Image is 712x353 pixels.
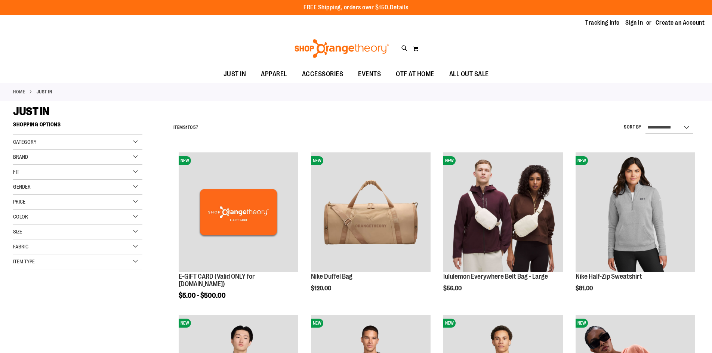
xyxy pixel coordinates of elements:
[179,152,298,273] a: E-GIFT CARD (Valid ONLY for ShopOrangetheory.com)NEW
[440,149,567,311] div: product
[585,19,620,27] a: Tracking Info
[13,214,28,220] span: Color
[186,125,188,130] span: 1
[656,19,705,27] a: Create an Account
[443,152,563,272] img: lululemon Everywhere Belt Bag - Large
[224,66,246,83] span: JUST IN
[576,273,642,280] a: Nike Half-Zip Sweatshirt
[13,169,19,175] span: Fit
[179,292,226,299] span: $5.00 - $500.00
[193,125,198,130] span: 57
[13,229,22,235] span: Size
[449,66,489,83] span: ALL OUT SALE
[13,89,25,95] a: Home
[311,319,323,328] span: NEW
[311,152,431,273] a: Nike Duffel BagNEW
[13,184,31,190] span: Gender
[303,3,409,12] p: FREE Shipping, orders over $150.
[13,244,28,250] span: Fabric
[302,66,343,83] span: ACCESSORIES
[179,152,298,272] img: E-GIFT CARD (Valid ONLY for ShopOrangetheory.com)
[175,149,302,318] div: product
[179,156,191,165] span: NEW
[576,152,695,272] img: Nike Half-Zip Sweatshirt
[443,319,456,328] span: NEW
[576,156,588,165] span: NEW
[311,156,323,165] span: NEW
[13,154,28,160] span: Brand
[396,66,434,83] span: OTF AT HOME
[358,66,381,83] span: EVENTS
[311,285,332,292] span: $120.00
[576,152,695,273] a: Nike Half-Zip SweatshirtNEW
[179,273,255,288] a: E-GIFT CARD (Valid ONLY for [DOMAIN_NAME])
[443,156,456,165] span: NEW
[173,122,198,133] h2: Items to
[443,285,463,292] span: $56.00
[572,149,699,311] div: product
[576,319,588,328] span: NEW
[624,124,642,130] label: Sort By
[443,152,563,273] a: lululemon Everywhere Belt Bag - LargeNEW
[311,152,431,272] img: Nike Duffel Bag
[307,149,434,311] div: product
[13,105,49,118] span: JUST IN
[293,39,390,58] img: Shop Orangetheory
[443,273,548,280] a: lululemon Everywhere Belt Bag - Large
[13,118,142,135] strong: Shopping Options
[261,66,287,83] span: APPAREL
[179,319,191,328] span: NEW
[625,19,643,27] a: Sign In
[13,199,25,205] span: Price
[37,89,52,95] strong: JUST IN
[13,258,35,264] span: Item Type
[576,285,594,292] span: $81.00
[311,273,352,280] a: Nike Duffel Bag
[13,139,36,145] span: Category
[390,4,409,11] a: Details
